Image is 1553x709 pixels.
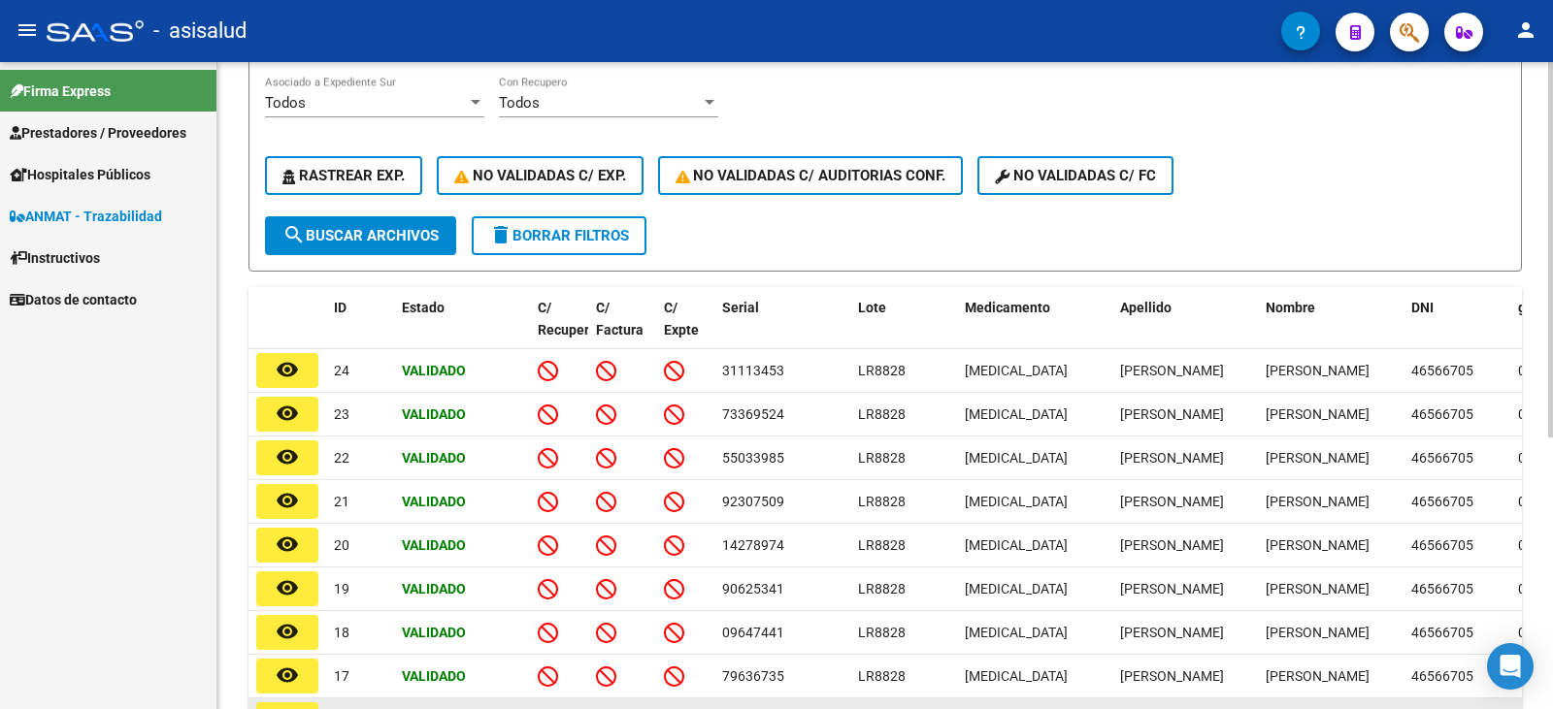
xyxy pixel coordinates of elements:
[282,227,439,244] span: Buscar Archivos
[1120,450,1224,466] span: [PERSON_NAME]
[402,494,466,509] strong: Validado
[402,581,466,596] strong: Validado
[394,287,530,372] datatable-header-cell: Estado
[1411,494,1473,509] span: 46566705
[722,668,784,684] span: 79636735
[334,494,349,509] span: 21
[454,167,626,184] span: No Validadas c/ Exp.
[1120,625,1224,640] span: [PERSON_NAME]
[965,406,1068,422] span: [MEDICAL_DATA]
[1120,406,1224,422] span: [PERSON_NAME]
[1411,668,1473,684] span: 46566705
[1120,363,1224,378] span: [PERSON_NAME]
[1266,668,1370,684] span: [PERSON_NAME]
[676,167,946,184] span: No Validadas c/ Auditorias Conf.
[499,94,540,112] span: Todos
[1411,537,1473,553] span: 46566705
[1258,287,1404,372] datatable-header-cell: Nombre
[276,620,299,643] mat-icon: remove_red_eye
[402,406,466,422] strong: Validado
[1266,537,1370,553] span: [PERSON_NAME]
[265,216,456,255] button: Buscar Archivos
[664,300,699,338] span: C/ Expte
[722,363,784,378] span: 31113453
[1487,643,1534,690] div: Open Intercom Messenger
[334,668,349,684] span: 17
[995,167,1156,184] span: No validadas c/ FC
[10,206,162,227] span: ANMAT - Trazabilidad
[658,156,964,195] button: No Validadas c/ Auditorias Conf.
[334,625,349,640] span: 18
[153,10,247,52] span: - asisalud
[1411,625,1473,640] span: 46566705
[489,223,512,246] mat-icon: delete
[472,216,646,255] button: Borrar Filtros
[402,625,466,640] strong: Validado
[1411,300,1434,315] span: DNI
[965,450,1068,466] span: [MEDICAL_DATA]
[1120,494,1224,509] span: [PERSON_NAME]
[489,227,629,244] span: Borrar Filtros
[334,406,349,422] span: 23
[530,287,588,372] datatable-header-cell: C/ Recupero
[965,668,1068,684] span: [MEDICAL_DATA]
[722,537,784,553] span: 14278974
[334,300,347,315] span: ID
[957,287,1112,372] datatable-header-cell: Medicamento
[276,489,299,512] mat-icon: remove_red_eye
[1411,406,1473,422] span: 46566705
[1120,537,1224,553] span: [PERSON_NAME]
[722,625,784,640] span: 09647441
[1266,450,1370,466] span: [PERSON_NAME]
[858,300,886,315] span: Lote
[1266,625,1370,640] span: [PERSON_NAME]
[858,581,906,596] span: LR8828
[722,450,784,466] span: 55033985
[16,18,39,42] mat-icon: menu
[1120,581,1224,596] span: [PERSON_NAME]
[722,406,784,422] span: 73369524
[1120,300,1172,315] span: Apellido
[276,358,299,381] mat-icon: remove_red_eye
[402,450,466,466] strong: Validado
[858,450,906,466] span: LR8828
[1404,287,1510,372] datatable-header-cell: DNI
[282,167,405,184] span: Rastrear Exp.
[10,122,186,144] span: Prestadores / Proveedores
[1120,668,1224,684] span: [PERSON_NAME]
[1514,18,1537,42] mat-icon: person
[858,537,906,553] span: LR8828
[334,363,349,378] span: 24
[850,287,957,372] datatable-header-cell: Lote
[10,81,111,102] span: Firma Express
[588,287,656,372] datatable-header-cell: C/ Factura
[965,363,1068,378] span: [MEDICAL_DATA]
[334,537,349,553] span: 20
[1266,581,1370,596] span: [PERSON_NAME]
[10,289,137,310] span: Datos de contacto
[282,223,306,246] mat-icon: search
[402,668,466,684] strong: Validado
[722,581,784,596] span: 90625341
[965,300,1050,315] span: Medicamento
[965,537,1068,553] span: [MEDICAL_DATA]
[977,156,1173,195] button: No validadas c/ FC
[1266,406,1370,422] span: [PERSON_NAME]
[326,287,394,372] datatable-header-cell: ID
[1411,450,1473,466] span: 46566705
[858,668,906,684] span: LR8828
[1266,494,1370,509] span: [PERSON_NAME]
[596,300,644,338] span: C/ Factura
[276,402,299,425] mat-icon: remove_red_eye
[276,576,299,599] mat-icon: remove_red_eye
[1518,300,1542,315] span: gtin
[858,406,906,422] span: LR8828
[965,494,1068,509] span: [MEDICAL_DATA]
[402,300,445,315] span: Estado
[538,300,597,338] span: C/ Recupero
[656,287,714,372] datatable-header-cell: C/ Expte
[276,663,299,687] mat-icon: remove_red_eye
[265,156,422,195] button: Rastrear Exp.
[402,363,466,378] strong: Validado
[722,494,784,509] span: 92307509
